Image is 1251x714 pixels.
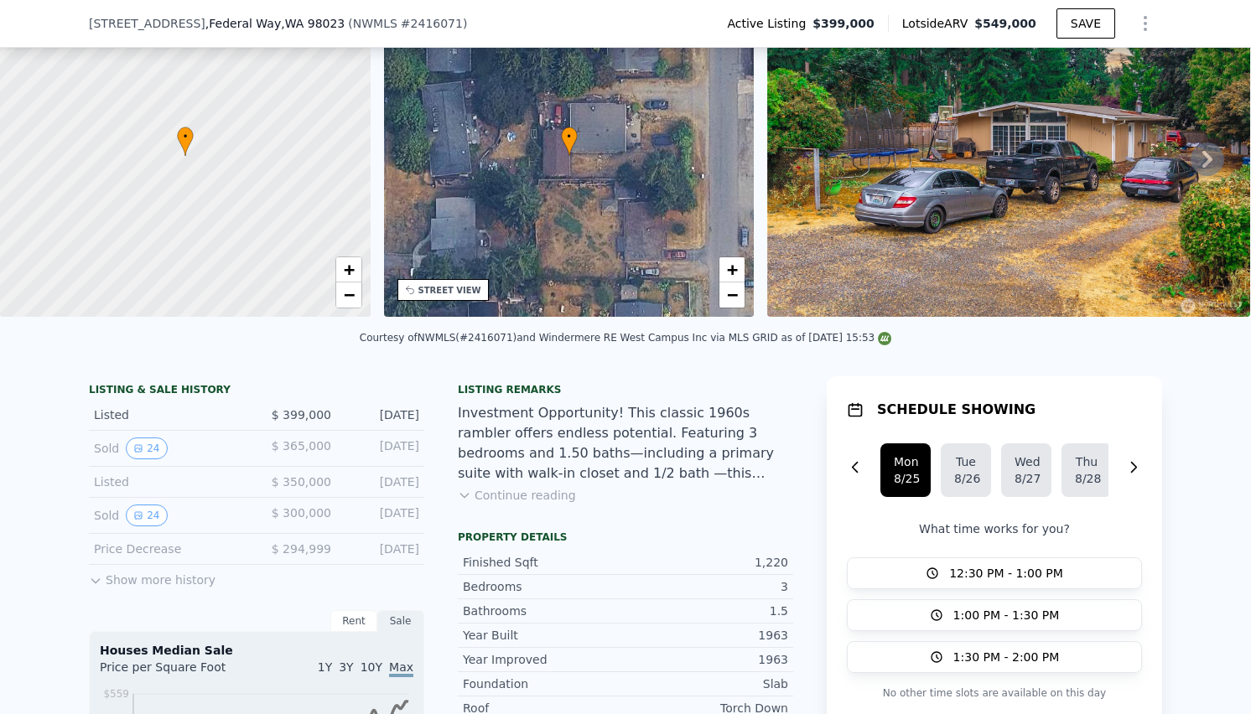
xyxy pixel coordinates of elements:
[343,284,354,305] span: −
[336,282,361,308] a: Zoom out
[463,603,625,619] div: Bathrooms
[126,504,167,526] button: View historical data
[94,406,243,423] div: Listed
[727,15,812,32] span: Active Listing
[878,332,891,345] img: NWMLS Logo
[458,487,576,504] button: Continue reading
[902,15,974,32] span: Lotside ARV
[345,504,419,526] div: [DATE]
[463,651,625,668] div: Year Improved
[281,17,345,30] span: , WA 98023
[812,15,875,32] span: $399,000
[389,660,413,677] span: Max
[100,659,257,686] div: Price per Square Foot
[345,406,419,423] div: [DATE]
[463,578,625,595] div: Bedrooms
[360,332,891,344] div: Courtesy of NWMLS (#2416071) and Windermere RE West Campus Inc via MLS GRID as of [DATE] 15:53
[894,470,917,487] div: 8/25
[100,642,413,659] div: Houses Median Sale
[126,437,167,459] button: View historical data
[949,565,1063,582] span: 12:30 PM - 1:00 PM
[561,127,578,156] div: •
[1015,453,1038,470] div: Wed
[345,437,419,459] div: [DATE]
[343,259,354,280] span: +
[894,453,917,470] div: Mon
[847,641,1142,673] button: 1:30 PM - 2:00 PM
[272,506,331,520] span: $ 300,000
[177,129,194,144] span: •
[345,473,419,490] div: [DATE]
[727,284,738,305] span: −
[361,660,382,674] span: 10Y
[1015,470,1038,487] div: 8/27
[1062,443,1112,497] button: Thu8/28
[353,17,397,30] span: NWMLS
[418,284,481,297] div: STREET VIEW
[458,383,793,396] div: Listing remarks
[205,15,345,32] span: , Federal Way
[89,15,205,32] span: [STREET_ADDRESS]
[941,443,991,497] button: Tue8/26
[625,603,788,619] div: 1.5
[401,17,463,30] span: # 2416071
[272,408,331,422] span: $ 399,000
[272,475,331,489] span: $ 350,000
[463,675,625,692] div: Foundation
[94,504,243,526] div: Sold
[625,627,788,644] div: 1963
[94,473,243,490] div: Listed
[625,554,788,571] div: 1,220
[625,675,788,692] div: Slab
[953,649,1060,665] span: 1:30 PM - 2:00 PM
[625,651,788,668] div: 1963
[847,520,1142,537] p: What time works for you?
[847,683,1142,703] p: No other time slots are available on this day
[458,403,793,484] div: Investment Opportunity! This classic 1960s rambler offers endless potential. Featuring 3 bedrooms...
[272,439,331,453] span: $ 365,000
[177,127,194,156] div: •
[880,443,931,497] button: Mon8/25
[94,437,243,459] div: Sold
[974,17,1036,30] span: $549,000
[89,383,424,400] div: LISTING & SALE HISTORY
[1129,7,1162,40] button: Show Options
[877,400,1036,420] h1: SCHEDULE SHOWING
[1075,453,1098,470] div: Thu
[103,688,129,700] tspan: $559
[847,599,1142,631] button: 1:00 PM - 1:30 PM
[719,282,745,308] a: Zoom out
[348,15,467,32] div: ( )
[847,557,1142,589] button: 12:30 PM - 1:00 PM
[89,565,215,588] button: Show more history
[954,453,978,470] div: Tue
[727,259,738,280] span: +
[463,627,625,644] div: Year Built
[1075,470,1098,487] div: 8/28
[458,530,793,544] div: Property details
[330,610,377,632] div: Rent
[1001,443,1051,497] button: Wed8/27
[318,660,332,674] span: 1Y
[719,257,745,282] a: Zoom in
[336,257,361,282] a: Zoom in
[625,578,788,595] div: 3
[377,610,424,632] div: Sale
[272,542,331,556] span: $ 294,999
[345,541,419,557] div: [DATE]
[561,129,578,144] span: •
[1056,8,1115,39] button: SAVE
[953,607,1060,623] span: 1:00 PM - 1:30 PM
[94,541,243,557] div: Price Decrease
[954,470,978,487] div: 8/26
[339,660,353,674] span: 3Y
[463,554,625,571] div: Finished Sqft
